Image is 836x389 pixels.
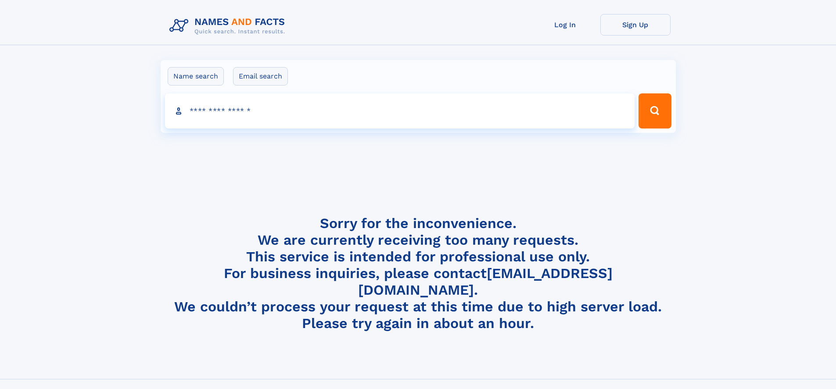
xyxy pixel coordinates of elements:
[233,67,288,86] label: Email search
[165,93,635,128] input: search input
[168,67,224,86] label: Name search
[600,14,671,36] a: Sign Up
[358,265,613,298] a: [EMAIL_ADDRESS][DOMAIN_NAME]
[639,93,671,128] button: Search Button
[166,215,671,332] h4: Sorry for the inconvenience. We are currently receiving too many requests. This service is intend...
[530,14,600,36] a: Log In
[166,14,292,38] img: Logo Names and Facts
